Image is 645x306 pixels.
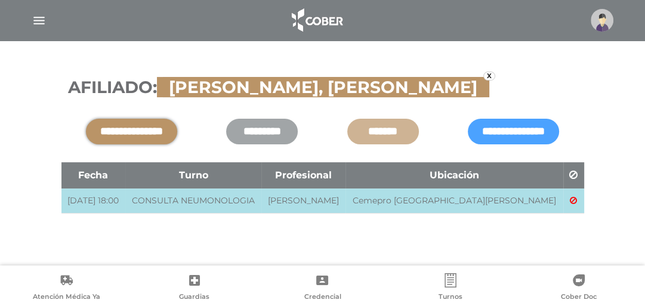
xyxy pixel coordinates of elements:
[387,273,515,304] a: Turnos
[125,188,262,214] td: CONSULTA NEUMONOLOGIA
[125,162,262,188] th: Turno
[32,13,47,28] img: Cober_menu-lines-white.svg
[345,162,563,188] th: Ubicación
[61,162,125,188] th: Fecha
[261,188,345,214] td: [PERSON_NAME]
[561,292,597,303] span: Cober Doc
[261,162,345,188] th: Profesional
[304,292,341,303] span: Credencial
[591,9,613,32] img: profile-placeholder.svg
[514,273,643,304] a: Cober Doc
[2,273,131,304] a: Atención Médica Ya
[131,273,259,304] a: Guardias
[345,188,563,214] td: Cemepro [GEOGRAPHIC_DATA][PERSON_NAME]
[258,273,387,304] a: Credencial
[179,292,209,303] span: Guardias
[61,188,125,214] td: [DATE] 18:00
[68,78,578,98] h3: Afiliado:
[439,292,462,303] span: Turnos
[483,72,495,81] a: x
[285,6,348,35] img: logo_cober_home-white.png
[163,77,483,97] span: [PERSON_NAME], [PERSON_NAME]
[570,195,577,206] a: Cancelar turno
[33,292,100,303] span: Atención Médica Ya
